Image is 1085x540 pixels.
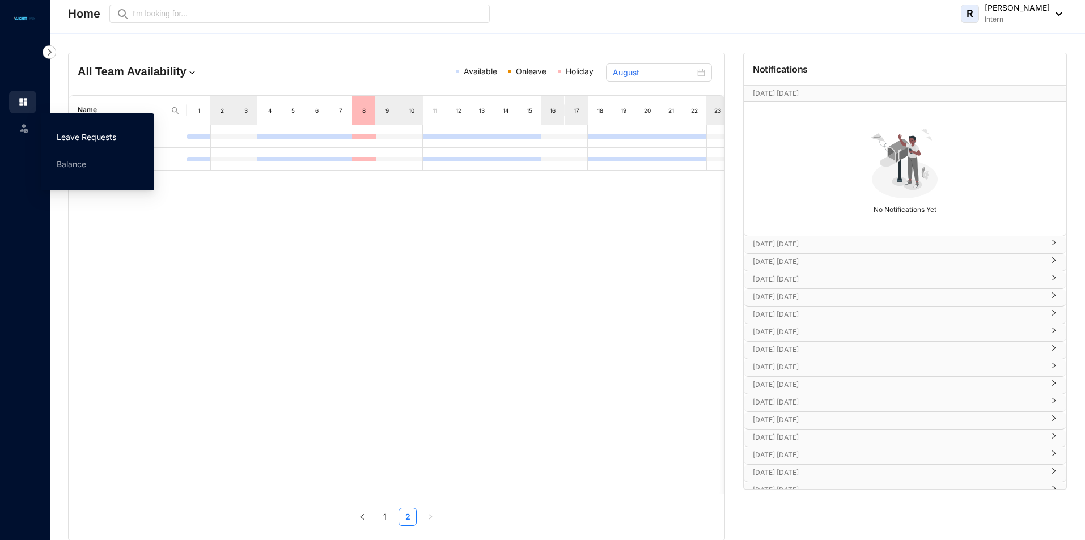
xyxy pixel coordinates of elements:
span: Onleave [516,66,546,76]
span: Available [464,66,497,76]
div: [DATE] [DATE] [744,412,1066,429]
div: [DATE] [DATE] [744,342,1066,359]
div: 19 [619,105,628,116]
a: 1 [376,508,393,525]
div: 22 [690,105,699,116]
div: [DATE] [DATE] [744,324,1066,341]
p: [DATE] [DATE] [753,484,1044,496]
div: [DATE] [DATE] [744,482,1066,499]
button: left [353,508,371,526]
p: [DATE] [DATE] [753,88,1035,99]
div: 11 [430,105,439,116]
img: dropdown.780994ddfa97fca24b89f58b1de131fa.svg [187,67,198,78]
div: 17 [572,105,581,116]
div: [DATE] [DATE] [744,465,1066,482]
h4: All Team Availability [78,63,290,79]
p: Home [68,6,100,22]
li: Previous Page [353,508,371,526]
div: 18 [596,105,605,116]
a: Balance [57,159,86,169]
span: right [1050,261,1057,263]
p: [DATE] [DATE] [753,397,1044,408]
div: 20 [643,105,652,116]
div: [DATE] [DATE] [744,307,1066,324]
img: no-notification-yet.99f61bb71409b19b567a5111f7a484a1.svg [866,122,944,201]
span: Holiday [566,66,594,76]
div: 10 [407,105,416,116]
div: 5 [289,105,298,116]
input: Select month [613,66,695,79]
div: [DATE] [DATE] [744,447,1066,464]
div: 14 [501,105,510,116]
li: Home [9,91,36,113]
p: Intern [985,14,1050,25]
div: 9 [383,105,392,116]
p: [PERSON_NAME] [985,2,1050,14]
li: Next Page [421,508,439,526]
p: No Notifications Yet [747,201,1063,215]
p: [DATE] [DATE] [753,291,1044,303]
div: 15 [525,105,534,116]
li: 2 [399,508,417,526]
div: [DATE] [DATE] [744,394,1066,411]
div: [DATE] [DATE] [744,289,1066,306]
a: 2 [399,508,416,525]
p: [DATE] [DATE] [753,432,1044,443]
span: right [1050,402,1057,404]
p: Notifications [753,62,808,76]
img: search.8ce656024d3affaeffe32e5b30621cb7.svg [171,106,180,115]
img: logo [11,15,37,22]
img: home.c6720e0a13eba0172344.svg [18,97,28,107]
span: right [427,513,434,520]
div: 3 [241,105,251,116]
div: [DATE] [DATE] [744,236,1066,253]
span: right [1050,472,1057,474]
span: right [1050,296,1057,299]
div: 2 [218,105,227,116]
span: right [1050,349,1057,351]
p: [DATE] [DATE] [753,379,1044,390]
div: 8 [359,105,368,116]
p: [DATE] [DATE] [753,467,1044,478]
span: right [1050,367,1057,369]
div: 6 [312,105,321,116]
span: R [967,8,973,19]
div: 1 [194,105,204,116]
div: [DATE] [DATE] [744,359,1066,376]
img: leave-unselected.2934df6273408c3f84d9.svg [18,122,29,134]
p: [DATE] [DATE] [753,414,1044,426]
span: right [1050,419,1057,422]
div: [DATE] [DATE] [744,430,1066,447]
span: left [359,513,366,520]
img: nav-icon-right.af6afadce00d159da59955279c43614e.svg [43,45,56,59]
p: [DATE] [DATE] [753,256,1044,267]
span: right [1050,454,1057,457]
span: right [1050,331,1057,334]
span: right [1050,244,1057,246]
p: [DATE] [DATE] [753,326,1044,338]
div: 7 [336,105,345,116]
div: 4 [265,105,274,116]
p: [DATE] [DATE] [753,362,1044,373]
p: [DATE] [DATE] [753,239,1044,250]
p: [DATE] [DATE] [753,449,1044,461]
div: 12 [454,105,463,116]
div: [DATE] [DATE] [744,377,1066,394]
img: dropdown-black.8e83cc76930a90b1a4fdb6d089b7bf3a.svg [1050,12,1062,16]
p: [DATE] [DATE] [753,344,1044,355]
span: right [1050,384,1057,386]
div: 16 [548,105,557,116]
div: 23 [714,105,723,116]
li: 1 [376,508,394,526]
span: right [1050,437,1057,439]
p: [DATE] [DATE] [753,274,1044,285]
div: [DATE] [DATE] [744,271,1066,288]
p: [DATE] [DATE] [753,309,1044,320]
div: 13 [477,105,486,116]
span: Name [78,105,166,116]
span: right [1050,279,1057,281]
a: Leave Requests [57,132,116,142]
div: [DATE] [DATE] [744,254,1066,271]
button: right [421,508,439,526]
input: I’m looking for... [132,7,483,20]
